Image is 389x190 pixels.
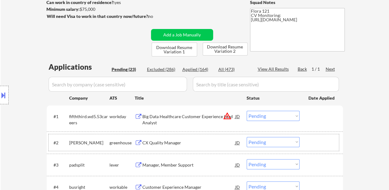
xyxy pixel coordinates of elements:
[223,112,232,120] button: warning_amber
[152,43,197,56] button: Download Resume Variation 1
[142,162,235,168] div: Manager, Member Support
[147,66,178,72] div: Excluded (286)
[235,111,241,122] div: JD
[326,66,335,72] div: Next
[69,162,109,168] div: padsplit
[298,66,308,72] div: Back
[258,66,291,72] div: View All Results
[47,14,149,19] strong: Will need Visa to work in that country now/future?:
[148,13,166,19] div: no
[135,95,241,101] div: Title
[193,77,339,92] input: Search by title (case sensitive)
[49,77,187,92] input: Search by company (case sensitive)
[46,6,149,12] div: $75,000
[142,140,235,146] div: CX Quality Manager
[203,43,248,56] button: Download Resume Variation 2
[235,159,241,170] div: JD
[142,114,235,126] div: Big Data Healthcare Customer Experience Lead Analyst
[182,66,213,72] div: Applied (164)
[109,140,135,146] div: greenhouse
[308,95,335,101] div: Date Applied
[109,114,135,120] div: workday
[109,95,135,101] div: ATS
[218,66,249,72] div: All (473)
[247,92,300,103] div: Status
[54,162,64,168] div: #3
[312,66,326,72] div: 1 / 1
[46,6,80,12] strong: Minimum salary:
[151,29,213,41] button: Add a Job Manually
[109,162,135,168] div: lever
[112,66,142,72] div: Pending (23)
[235,137,241,148] div: JD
